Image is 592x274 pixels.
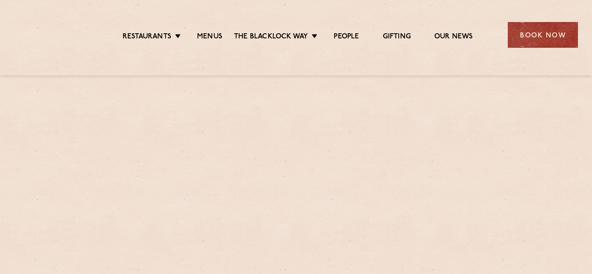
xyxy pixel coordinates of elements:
div: Book Now [508,22,578,48]
a: Menus [197,32,222,43]
a: The Blacklock Way [234,32,308,43]
a: People [334,32,359,43]
a: Gifting [383,32,411,43]
a: Restaurants [123,32,171,43]
a: Our News [434,32,473,43]
img: svg%3E [14,9,92,61]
